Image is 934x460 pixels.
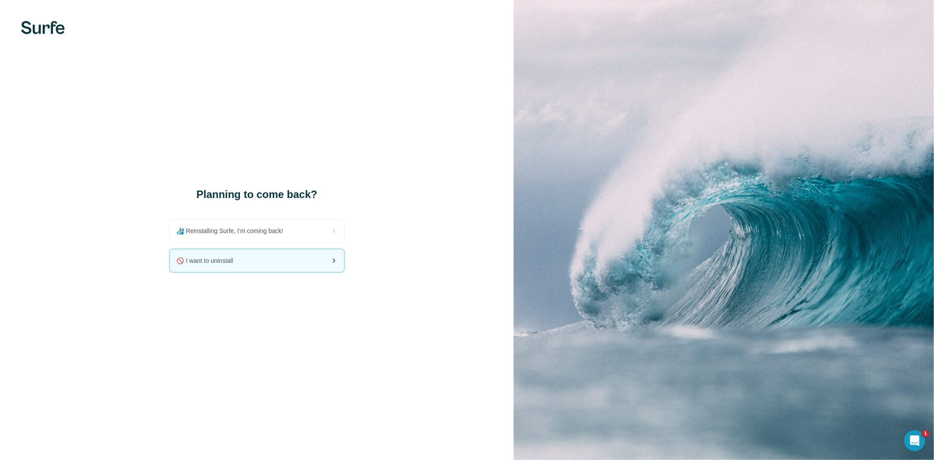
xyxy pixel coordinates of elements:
span: 🚫 I want to uninstall [177,256,240,265]
iframe: Intercom live chat [904,430,925,451]
span: 🏄🏻‍♂️ Reinstalling Surfe, I'm coming back! [177,226,290,235]
span: 1 [922,430,929,437]
img: Surfe's logo [21,21,65,34]
h1: Planning to come back? [169,188,345,202]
